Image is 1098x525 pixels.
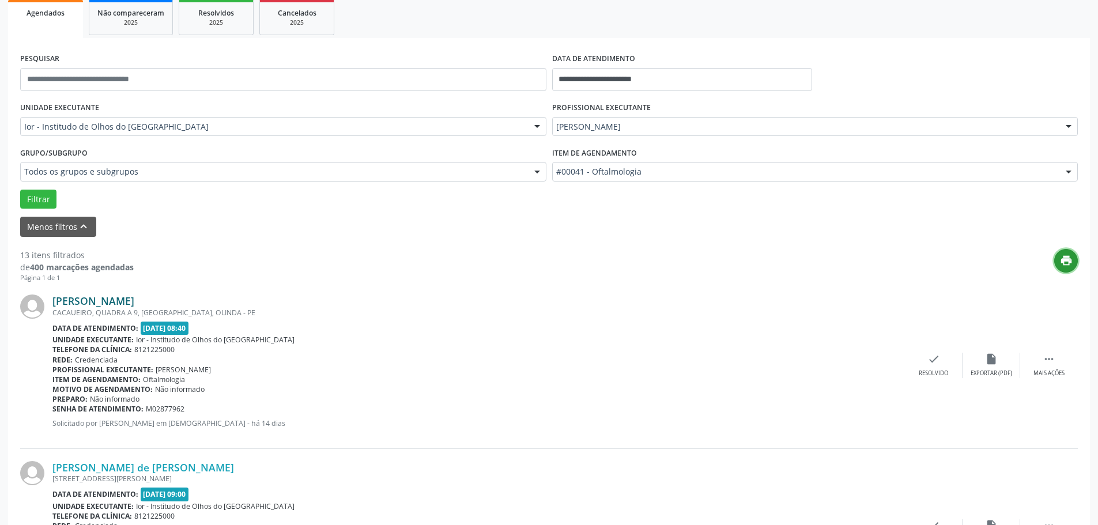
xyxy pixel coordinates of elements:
[136,335,295,345] span: Ior - Institudo de Olhos do [GEOGRAPHIC_DATA]
[155,384,205,394] span: Não informado
[1060,254,1073,267] i: print
[52,355,73,365] b: Rede:
[187,18,245,27] div: 2025
[919,369,948,377] div: Resolvido
[552,99,651,117] label: PROFISSIONAL EXECUTANTE
[141,322,189,335] span: [DATE] 08:40
[156,365,211,375] span: [PERSON_NAME]
[52,294,134,307] a: [PERSON_NAME]
[198,8,234,18] span: Resolvidos
[24,121,523,133] span: Ior - Institudo de Olhos do [GEOGRAPHIC_DATA]
[52,323,138,333] b: Data de atendimento:
[556,166,1055,177] span: #00041 - Oftalmologia
[971,369,1012,377] div: Exportar (PDF)
[90,394,139,404] span: Não informado
[52,345,132,354] b: Telefone da clínica:
[20,461,44,485] img: img
[52,335,134,345] b: Unidade executante:
[20,190,56,209] button: Filtrar
[136,501,295,511] span: Ior - Institudo de Olhos do [GEOGRAPHIC_DATA]
[52,365,153,375] b: Profissional executante:
[75,355,118,365] span: Credenciada
[97,18,164,27] div: 2025
[52,375,141,384] b: Item de agendamento:
[20,99,99,117] label: UNIDADE EXECUTANTE
[20,50,59,68] label: PESQUISAR
[52,511,132,521] b: Telefone da clínica:
[24,166,523,177] span: Todos os grupos e subgrupos
[52,489,138,499] b: Data de atendimento:
[27,8,65,18] span: Agendados
[52,394,88,404] b: Preparo:
[1043,353,1055,365] i: 
[97,8,164,18] span: Não compareceram
[985,353,998,365] i: insert_drive_file
[20,261,134,273] div: de
[20,294,44,319] img: img
[52,474,905,484] div: [STREET_ADDRESS][PERSON_NAME]
[552,50,635,68] label: DATA DE ATENDIMENTO
[52,418,905,428] p: Solicitado por [PERSON_NAME] em [DEMOGRAPHIC_DATA] - há 14 dias
[20,144,88,162] label: Grupo/Subgrupo
[143,375,185,384] span: Oftalmologia
[52,308,905,318] div: CACAUEIRO, QUADRA A 9, [GEOGRAPHIC_DATA], OLINDA - PE
[20,217,96,237] button: Menos filtroskeyboard_arrow_up
[1033,369,1065,377] div: Mais ações
[77,220,90,233] i: keyboard_arrow_up
[552,144,637,162] label: Item de agendamento
[134,511,175,521] span: 8121225000
[927,353,940,365] i: check
[556,121,1055,133] span: [PERSON_NAME]
[52,461,234,474] a: [PERSON_NAME] de [PERSON_NAME]
[146,404,184,414] span: M02877962
[30,262,134,273] strong: 400 marcações agendadas
[268,18,326,27] div: 2025
[278,8,316,18] span: Cancelados
[141,488,189,501] span: [DATE] 09:00
[1054,249,1078,273] button: print
[52,384,153,394] b: Motivo de agendamento:
[20,273,134,283] div: Página 1 de 1
[134,345,175,354] span: 8121225000
[20,249,134,261] div: 13 itens filtrados
[52,501,134,511] b: Unidade executante:
[52,404,144,414] b: Senha de atendimento:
